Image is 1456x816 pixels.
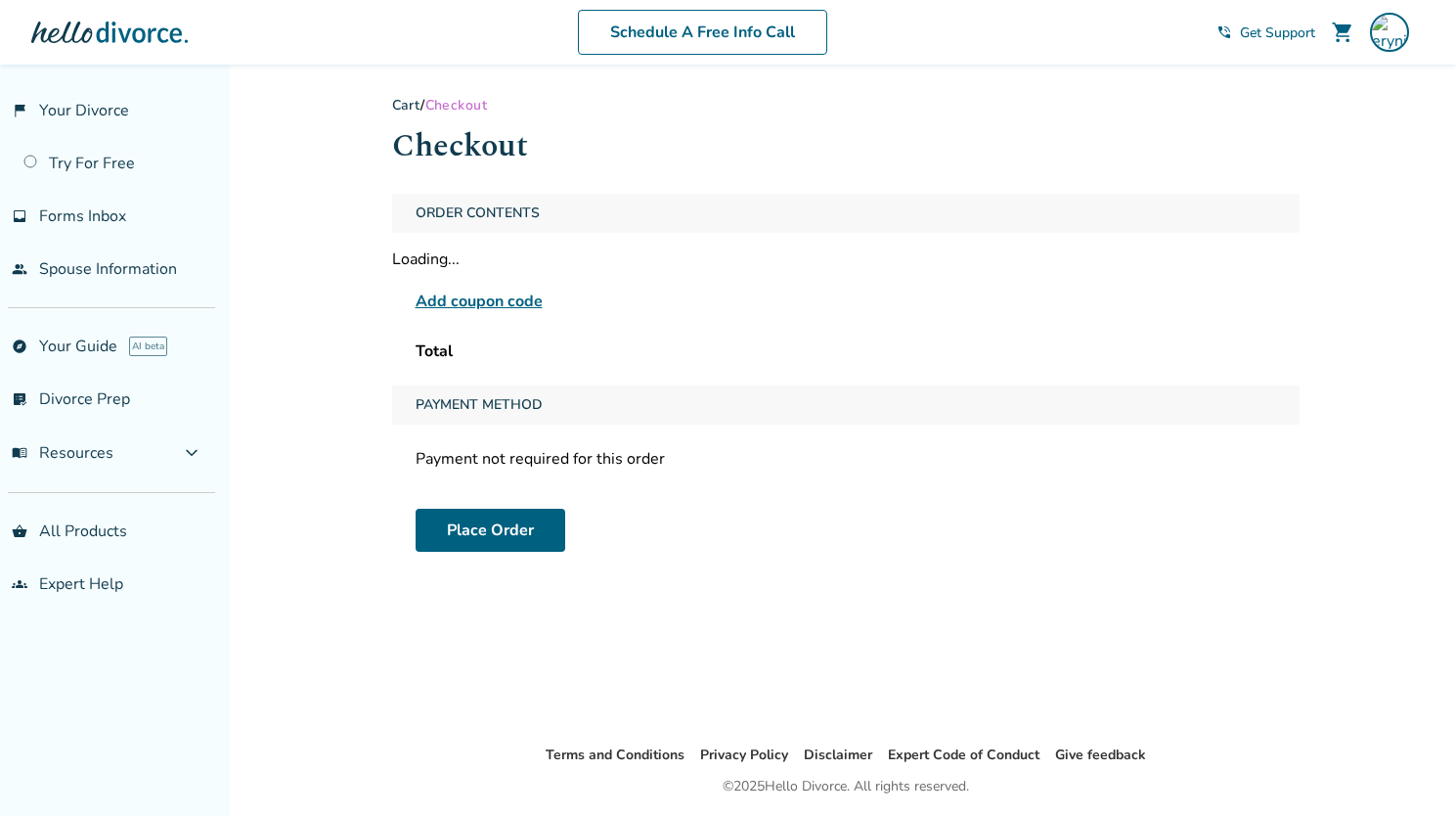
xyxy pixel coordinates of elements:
a: Privacy Policy [700,746,788,764]
span: people [12,261,27,277]
span: menu_book [12,445,27,461]
a: phone_in_talkGet Support [1216,23,1315,42]
span: list_alt_check [12,391,27,407]
span: Payment Method [408,385,551,425]
span: shopping_cart [1331,21,1354,44]
a: Schedule A Free Info Call [578,10,827,55]
li: Give feedback [1055,744,1146,767]
h1: Checkout [392,122,1300,170]
span: inbox [12,208,27,224]
span: Order Contents [408,194,548,233]
span: Forms Inbox [39,205,126,227]
span: Add coupon code [416,290,543,313]
span: Total [416,340,453,362]
div: © 2025 Hello Divorce. All rights reserved. [723,775,969,798]
div: / [392,96,1300,114]
span: Get Support [1240,23,1315,42]
a: Terms and Conditions [546,746,684,764]
li: Disclaimer [804,744,872,767]
a: Cart [392,96,421,114]
span: expand_more [180,441,203,465]
span: phone_in_talk [1216,24,1232,40]
span: shopping_basket [12,523,27,539]
div: Loading... [392,249,1300,270]
span: Checkout [425,96,487,114]
img: eryninouye@gmail.com [1370,13,1409,52]
a: Expert Code of Conduct [888,746,1039,764]
span: explore [12,339,27,354]
button: Place Order [416,509,565,552]
span: flag_2 [12,103,27,118]
span: groups [12,576,27,592]
div: Payment not required for this order [392,440,1300,477]
span: AI beta [129,337,167,356]
span: Resources [12,442,113,464]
